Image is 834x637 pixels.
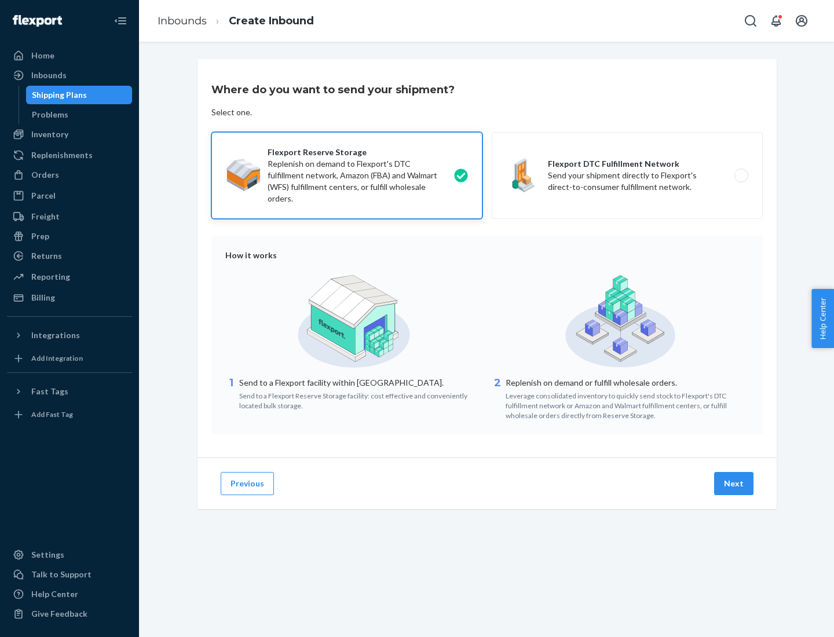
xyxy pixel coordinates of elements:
div: Leverage consolidated inventory to quickly send stock to Flexport's DTC fulfillment network or Am... [506,389,749,420]
div: Billing [31,292,55,303]
div: Help Center [31,588,78,600]
div: Inbounds [31,69,67,81]
a: Add Integration [7,349,132,368]
a: Help Center [7,585,132,603]
button: Open account menu [790,9,813,32]
div: Freight [31,211,60,222]
div: Settings [31,549,64,561]
div: Home [31,50,54,61]
a: Inbounds [7,66,132,85]
a: Billing [7,288,132,307]
button: Next [714,472,753,495]
a: Inbounds [158,14,207,27]
a: Prep [7,227,132,246]
div: Add Integration [31,353,83,363]
a: Settings [7,546,132,564]
button: Close Navigation [109,9,132,32]
div: Returns [31,250,62,262]
div: How it works [225,250,749,261]
div: Select one. [211,107,252,118]
div: Fast Tags [31,386,68,397]
a: Problems [26,105,133,124]
div: Inventory [31,129,68,140]
a: Inventory [7,125,132,144]
button: Open Search Box [739,9,762,32]
div: Talk to Support [31,569,92,580]
div: 2 [492,376,503,420]
div: Orders [31,169,59,181]
div: Replenishments [31,149,93,161]
button: Help Center [811,289,834,348]
a: Home [7,46,132,65]
a: Freight [7,207,132,226]
div: Reporting [31,271,70,283]
a: Reporting [7,268,132,286]
a: Returns [7,247,132,265]
p: Send to a Flexport facility within [GEOGRAPHIC_DATA]. [239,377,482,389]
a: Shipping Plans [26,86,133,104]
button: Open notifications [765,9,788,32]
div: Prep [31,230,49,242]
ol: breadcrumbs [148,4,323,38]
a: Parcel [7,186,132,205]
div: Problems [32,109,68,120]
a: Create Inbound [229,14,314,27]
div: Give Feedback [31,608,87,620]
div: Integrations [31,330,80,341]
button: Integrations [7,326,132,345]
div: Shipping Plans [32,89,87,101]
img: Flexport logo [13,15,62,27]
button: Fast Tags [7,382,132,401]
div: Send to a Flexport Reserve Storage facility: cost effective and conveniently located bulk storage. [239,389,482,411]
a: Replenishments [7,146,132,164]
h3: Where do you want to send your shipment? [211,82,455,97]
div: Parcel [31,190,56,202]
button: Give Feedback [7,605,132,623]
a: Add Fast Tag [7,405,132,424]
a: Orders [7,166,132,184]
a: Talk to Support [7,565,132,584]
div: Add Fast Tag [31,409,73,419]
div: 1 [225,376,237,411]
p: Replenish on demand or fulfill wholesale orders. [506,377,749,389]
button: Previous [221,472,274,495]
